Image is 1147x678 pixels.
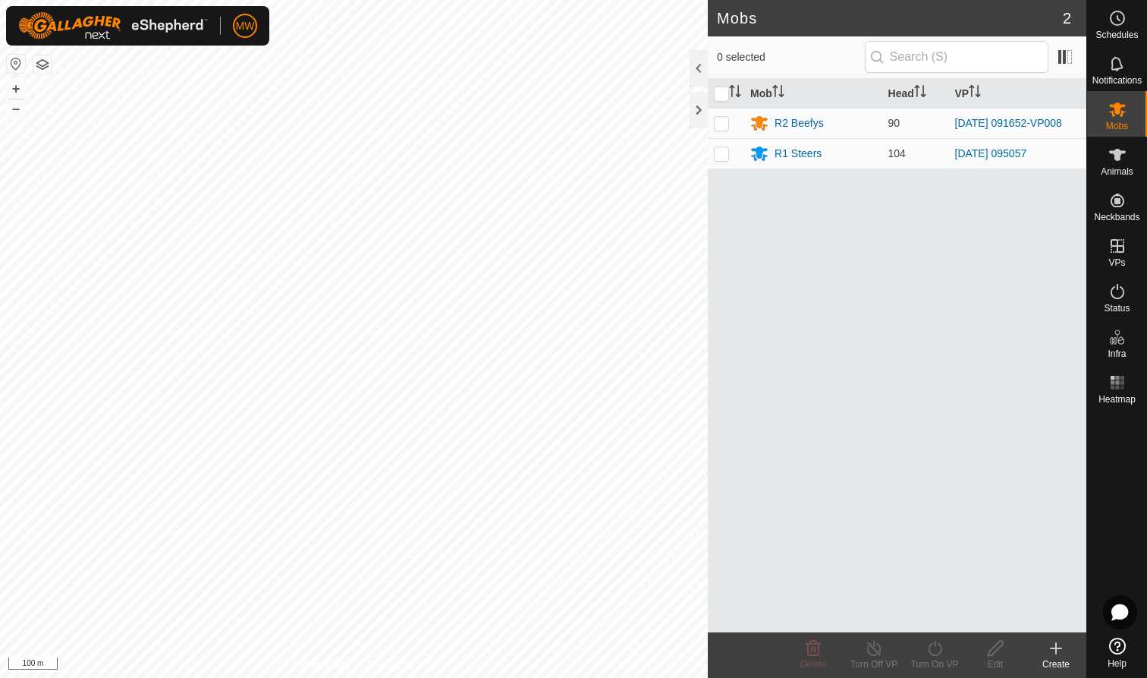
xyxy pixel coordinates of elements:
span: 90 [888,117,900,129]
p-sorticon: Activate to sort [969,87,981,99]
a: Contact Us [369,658,413,672]
p-sorticon: Activate to sort [914,87,926,99]
span: VPs [1108,258,1125,267]
img: Gallagher Logo [18,12,208,39]
span: 104 [888,147,906,159]
p-sorticon: Activate to sort [729,87,741,99]
h2: Mobs [717,9,1063,27]
span: Heatmap [1098,395,1136,404]
span: Schedules [1095,30,1138,39]
div: Edit [965,658,1026,671]
th: Head [882,79,949,109]
span: Neckbands [1094,213,1139,222]
span: Animals [1101,167,1133,176]
span: Help [1108,659,1127,668]
span: Infra [1108,349,1126,358]
span: Delete [800,659,827,670]
span: 0 selected [717,49,865,65]
button: Map Layers [33,55,52,74]
div: Turn Off VP [844,658,904,671]
a: [DATE] 095057 [955,147,1027,159]
button: – [7,99,25,118]
button: + [7,80,25,98]
th: Mob [744,79,881,109]
div: R1 Steers [775,146,822,162]
div: Create [1026,658,1086,671]
a: Help [1087,632,1147,674]
a: Privacy Policy [294,658,350,672]
div: R2 Beefys [775,115,824,131]
th: VP [949,79,1086,109]
span: 2 [1063,7,1071,30]
p-sorticon: Activate to sort [772,87,784,99]
span: Status [1104,304,1130,313]
div: Turn On VP [904,658,965,671]
span: Mobs [1106,121,1128,131]
span: MW [236,18,255,34]
input: Search (S) [865,41,1048,73]
button: Reset Map [7,55,25,73]
span: Notifications [1092,76,1142,85]
a: [DATE] 091652-VP008 [955,117,1062,129]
